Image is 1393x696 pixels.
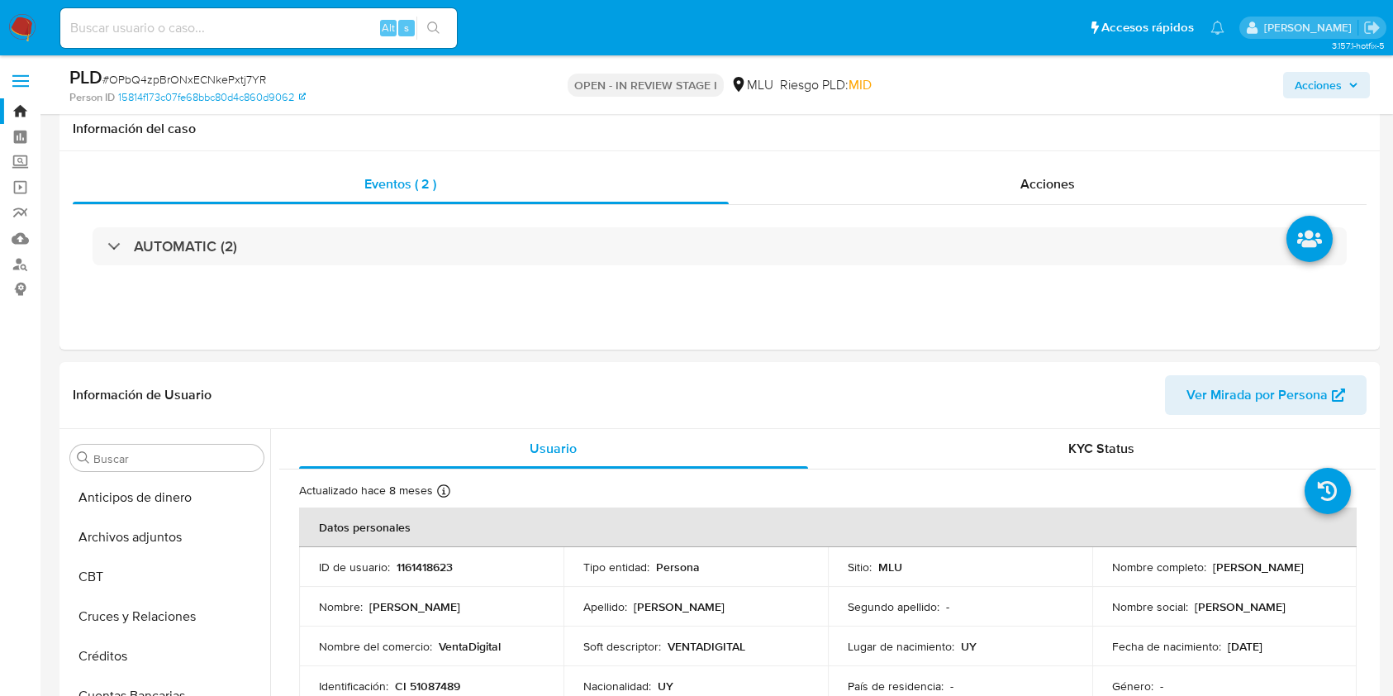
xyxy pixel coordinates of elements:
p: [PERSON_NAME] [634,599,725,614]
a: Notificaciones [1210,21,1224,35]
a: Salir [1363,19,1381,36]
p: ximena.felix@mercadolibre.com [1264,20,1357,36]
p: Fecha de nacimiento : [1112,639,1221,654]
p: Segundo apellido : [848,599,939,614]
span: s [404,20,409,36]
span: MID [849,75,872,94]
button: Créditos [64,636,270,676]
button: search-icon [416,17,450,40]
p: Tipo entidad : [583,560,649,574]
span: Ver Mirada por Persona [1186,375,1328,415]
div: AUTOMATIC (2) [93,227,1347,265]
input: Buscar usuario o caso... [60,17,457,39]
th: Datos personales [299,508,1357,547]
p: [PERSON_NAME] [1195,599,1286,614]
p: - [946,599,949,614]
a: 15814f173c07fe68bbc80d4c860d9062 [118,90,306,105]
h1: Información de Usuario [73,387,212,403]
p: Identificación : [319,679,388,694]
p: Nombre : [319,599,363,614]
p: [PERSON_NAME] [1213,560,1304,574]
p: CI 51087489 [395,679,460,694]
p: Lugar de nacimiento : [848,639,954,654]
span: Acciones [1020,174,1075,193]
button: Cruces y Relaciones [64,597,270,636]
p: [PERSON_NAME] [369,599,460,614]
button: Ver Mirada por Persona [1165,375,1367,415]
button: Anticipos de dinero [64,478,270,517]
button: Archivos adjuntos [64,517,270,557]
button: Buscar [77,451,90,465]
p: 1161418623 [397,560,453,574]
span: Eventos ( 2 ) [364,174,436,193]
div: MLU [730,76,773,94]
p: Nombre completo : [1112,560,1206,574]
span: KYC Status [1068,439,1134,458]
b: PLD [69,64,102,90]
p: VENTADIGITAL [668,639,745,654]
p: Persona [656,560,700,574]
span: Alt [382,20,395,36]
p: Nombre social : [1112,599,1188,614]
p: Actualizado hace 8 meses [299,483,433,498]
h1: Información del caso [73,121,1367,137]
p: Nombre del comercio : [319,639,432,654]
span: Usuario [530,439,577,458]
p: [DATE] [1228,639,1262,654]
b: Person ID [69,90,115,105]
p: Sitio : [848,560,872,574]
h3: AUTOMATIC (2) [134,237,237,255]
p: País de residencia : [848,679,944,694]
p: OPEN - IN REVIEW STAGE I [568,74,724,97]
button: Acciones [1283,72,1370,98]
p: Apellido : [583,599,627,614]
p: Nacionalidad : [583,679,651,694]
p: UY [658,679,673,694]
span: Accesos rápidos [1101,19,1194,36]
span: Riesgo PLD: [780,76,872,94]
p: UY [961,639,977,654]
p: - [1160,679,1163,694]
p: MLU [878,560,902,574]
button: CBT [64,557,270,597]
p: Soft descriptor : [583,639,661,654]
p: VentaDigital [439,639,501,654]
span: # OPbQ4zpBrONxECNkePxtj7YR [102,71,266,88]
p: ID de usuario : [319,560,390,574]
input: Buscar [93,451,257,466]
p: - [950,679,953,694]
span: Acciones [1295,72,1342,98]
p: Género : [1112,679,1153,694]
